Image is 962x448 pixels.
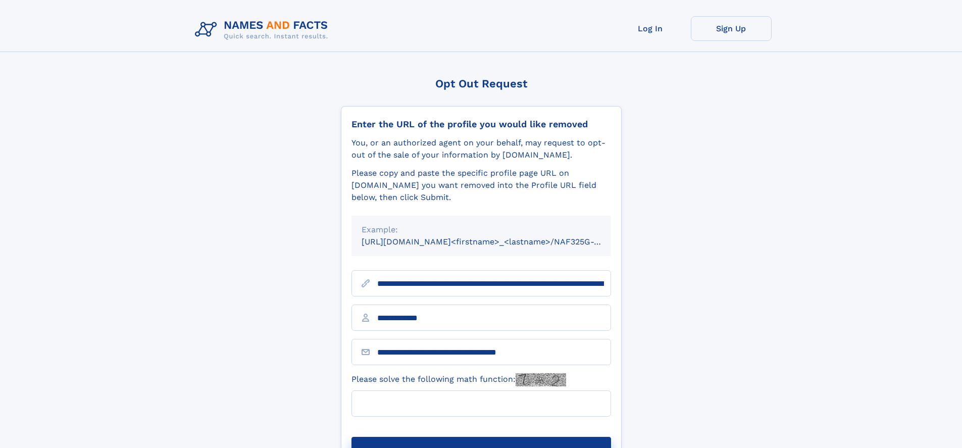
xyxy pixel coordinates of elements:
[191,16,336,43] img: Logo Names and Facts
[351,167,611,204] div: Please copy and paste the specific profile page URL on [DOMAIN_NAME] you want removed into the Pr...
[351,119,611,130] div: Enter the URL of the profile you would like removed
[362,237,630,246] small: [URL][DOMAIN_NAME]<firstname>_<lastname>/NAF325G-xxxxxxxx
[341,77,622,90] div: Opt Out Request
[351,137,611,161] div: You, or an authorized agent on your behalf, may request to opt-out of the sale of your informatio...
[610,16,691,41] a: Log In
[691,16,772,41] a: Sign Up
[362,224,601,236] div: Example:
[351,373,566,386] label: Please solve the following math function:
